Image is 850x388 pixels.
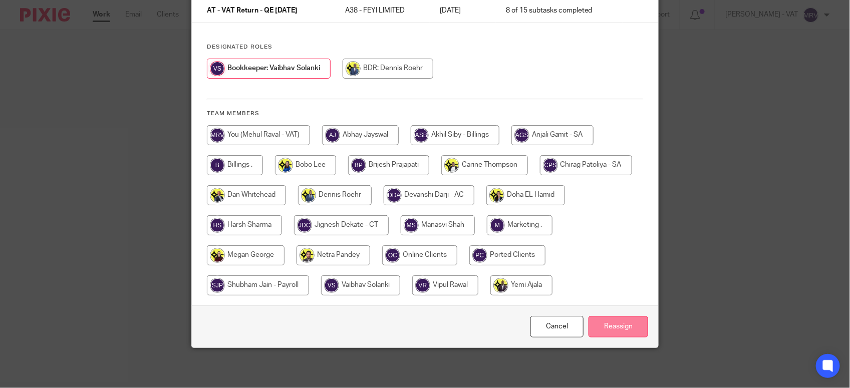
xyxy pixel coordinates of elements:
[440,6,486,16] p: [DATE]
[530,316,584,337] a: Close this dialog window
[207,8,298,15] span: AT - VAT Return - QE [DATE]
[207,43,643,51] h4: Designated Roles
[207,110,643,118] h4: Team members
[345,6,420,16] p: A38 - FEYI LIMITED
[589,316,648,337] input: Reassign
